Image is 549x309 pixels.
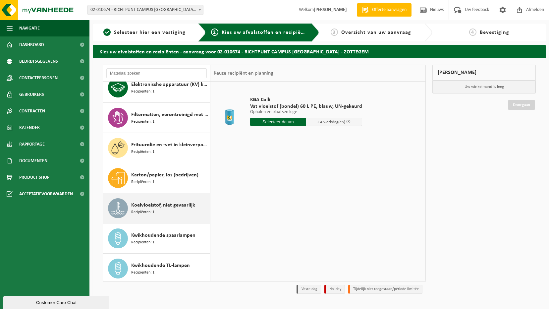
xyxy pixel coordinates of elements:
[19,70,58,86] span: Contactpersonen
[96,29,193,36] a: 1Selecteer hier een vestiging
[19,86,44,103] span: Gebruikers
[19,53,58,70] span: Bedrijfsgegevens
[19,186,73,202] span: Acceptatievoorwaarden
[103,163,210,193] button: Karton/papier, los (bedrijven) Recipiënten: 1
[103,73,210,103] button: Elektronische apparatuur (KV) koelvries (huishoudelijk) Recipiënten: 1
[131,179,154,185] span: Recipiënten: 1
[3,294,111,309] iframe: chat widget
[131,119,154,125] span: Recipiënten: 1
[250,110,362,114] p: Ophalen en plaatsen lege
[131,81,208,89] span: Elektronische apparatuur (KV) koelvries (huishoudelijk)
[211,29,218,36] span: 2
[131,141,208,149] span: Frituurolie en -vet in kleinverpakking
[19,136,45,153] span: Rapportage
[103,223,210,254] button: Kwikhoudende spaarlampen Recipiënten: 1
[250,96,362,103] span: KGA Colli
[480,30,509,35] span: Bevestiging
[433,81,535,93] p: Uw winkelmand is leeg
[131,231,195,239] span: Kwikhoudende spaarlampen
[114,30,186,35] span: Selecteer hier een vestiging
[131,111,208,119] span: Filtermatten, verontreinigd met verf
[331,29,338,36] span: 3
[88,5,203,15] span: 02-010674 - RICHTPUNT CAMPUS ZOTTEGEM - ZOTTEGEM
[348,285,422,294] li: Tijdelijk niet toegestaan/période limitée
[314,7,347,12] strong: [PERSON_NAME]
[469,29,476,36] span: 4
[432,65,536,81] div: [PERSON_NAME]
[131,201,195,209] span: Koelvloeistof, niet gevaarlijk
[19,153,47,169] span: Documenten
[508,100,535,110] a: Doorgaan
[222,30,313,35] span: Kies uw afvalstoffen en recipiënten
[93,45,546,58] h2: Kies uw afvalstoffen en recipiënten - aanvraag voor 02-010674 - RICHTPUNT CAMPUS [GEOGRAPHIC_DATA...
[210,65,277,82] div: Keuze recipiënt en planning
[103,103,210,133] button: Filtermatten, verontreinigd met verf Recipiënten: 1
[19,103,45,119] span: Contracten
[19,20,40,36] span: Navigatie
[19,119,40,136] span: Kalender
[341,30,411,35] span: Overzicht van uw aanvraag
[103,29,111,36] span: 1
[250,118,306,126] input: Selecteer datum
[297,285,321,294] li: Vaste dag
[131,89,154,95] span: Recipiënten: 1
[131,209,154,216] span: Recipiënten: 1
[131,149,154,155] span: Recipiënten: 1
[19,36,44,53] span: Dashboard
[324,285,345,294] li: Holiday
[103,133,210,163] button: Frituurolie en -vet in kleinverpakking Recipiënten: 1
[131,239,154,246] span: Recipiënten: 1
[19,169,49,186] span: Product Shop
[131,171,198,179] span: Karton/papier, los (bedrijven)
[317,120,345,124] span: + 4 werkdag(en)
[106,68,207,78] input: Materiaal zoeken
[131,262,190,270] span: Kwikhoudende TL-lampen
[370,7,408,13] span: Offerte aanvragen
[103,254,210,284] button: Kwikhoudende TL-lampen Recipiënten: 1
[131,270,154,276] span: Recipiënten: 1
[87,5,203,15] span: 02-010674 - RICHTPUNT CAMPUS ZOTTEGEM - ZOTTEGEM
[103,193,210,223] button: Koelvloeistof, niet gevaarlijk Recipiënten: 1
[357,3,412,17] a: Offerte aanvragen
[250,103,362,110] span: Vat vloeistof (bondel) 60 L PE, blauw, UN-gekeurd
